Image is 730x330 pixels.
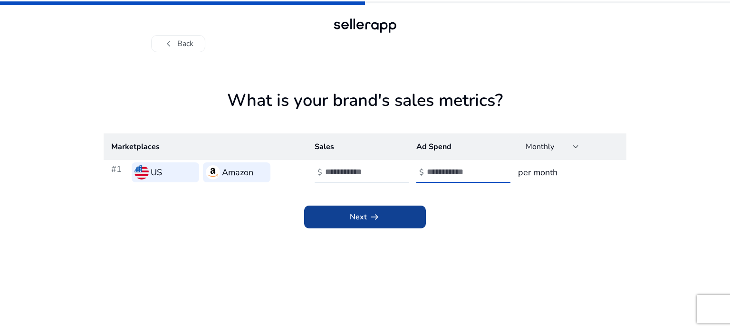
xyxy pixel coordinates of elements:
[104,90,626,133] h1: What is your brand's sales metrics?
[419,168,424,177] h4: $
[104,133,307,160] th: Marketplaces
[222,166,253,179] h3: Amazon
[151,35,205,52] button: chevron_leftBack
[526,141,554,152] span: Monthly
[307,133,409,160] th: Sales
[350,211,380,223] span: Next
[111,162,128,182] h3: #1
[134,165,149,179] img: us.svg
[163,38,174,49] span: chevron_left
[409,133,510,160] th: Ad Spend
[304,206,426,228] button: Nextarrow_right_alt
[317,168,322,177] h4: $
[369,211,380,223] span: arrow_right_alt
[518,166,619,179] h3: per month
[151,166,162,179] h3: US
